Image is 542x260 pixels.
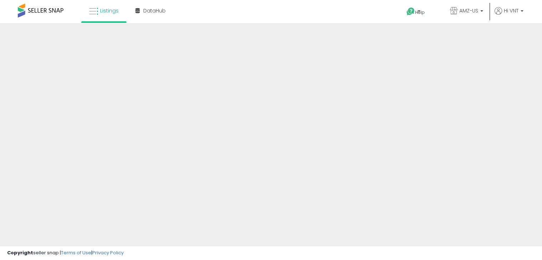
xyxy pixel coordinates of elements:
span: Hi VNT [504,7,518,14]
i: Get Help [406,7,415,16]
span: Help [415,9,425,15]
div: seller snap | | [7,250,124,256]
span: DataHub [143,7,166,14]
a: Hi VNT [495,7,523,23]
a: Terms of Use [61,249,91,256]
strong: Copyright [7,249,33,256]
span: Listings [100,7,119,14]
a: Help [401,2,439,23]
span: AMZ-US [459,7,478,14]
a: Privacy Policy [92,249,124,256]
